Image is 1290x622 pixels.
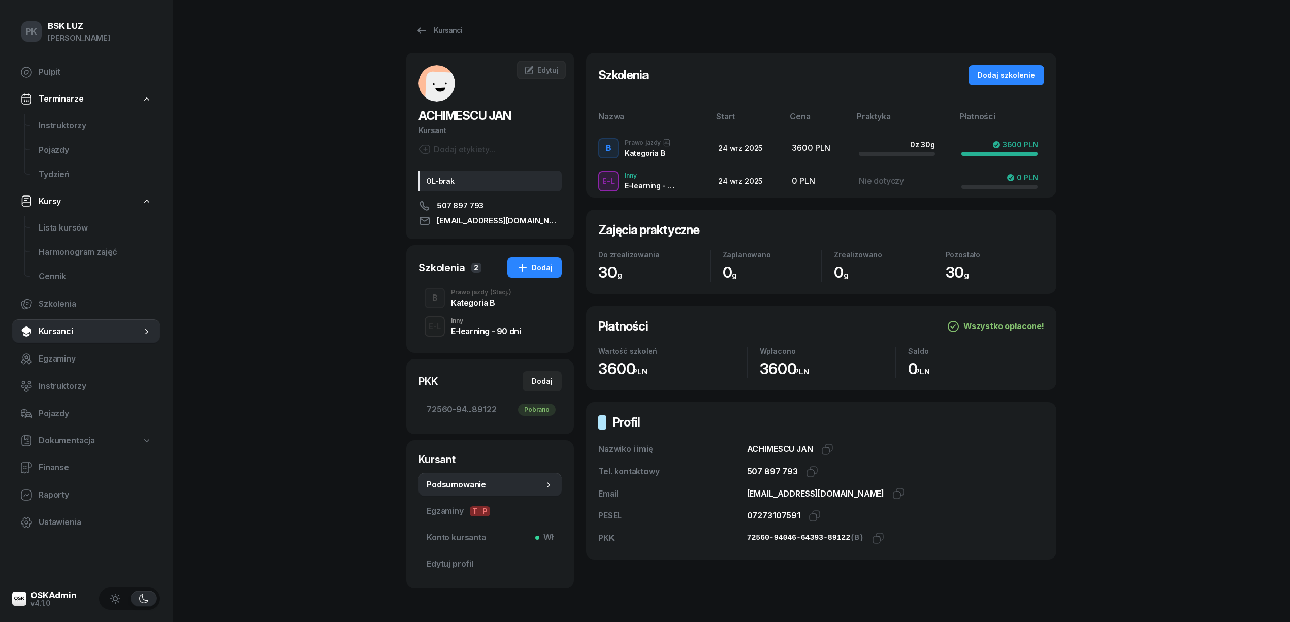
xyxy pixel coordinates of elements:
span: 0 [834,263,849,281]
div: Dodaj [517,261,553,274]
div: Kursant [418,124,562,137]
div: Dodaj [532,375,553,387]
div: PESEL [598,509,747,522]
span: Ustawienia [39,516,152,529]
span: Cennik [39,270,152,283]
div: OL-brak [418,171,562,191]
h2: Szkolenia [598,67,649,83]
a: [EMAIL_ADDRESS][DOMAIN_NAME] [418,215,562,227]
div: B [428,289,442,307]
a: Kursanci [406,20,471,41]
a: Edytuj [517,61,566,79]
span: Podsumowanie [427,478,543,492]
a: Kursanci [12,319,160,344]
span: P [480,506,490,516]
a: Instruktorzy [30,114,160,138]
div: E-L [425,320,445,333]
div: 3600 [598,359,747,378]
div: Pozostało [946,250,1045,259]
img: logo-xs@2x.png [12,592,26,606]
span: Lista kursów [39,221,152,235]
div: Dodaj szkolenie [978,69,1035,81]
span: Raporty [39,488,152,502]
div: Pobrano [518,404,556,416]
span: 507 897 793 [437,200,483,212]
button: Dodaj szkolenie [969,65,1044,85]
div: 0 PLN [792,175,842,188]
a: Edytuj profil [418,552,562,576]
div: Nie dotyczy [859,173,935,189]
small: PLN [632,367,648,376]
span: Edytuj [537,66,559,74]
small: g [964,270,969,280]
div: 3600 PLN [992,141,1038,149]
small: g [617,270,622,280]
span: Konto kursanta [427,531,554,544]
div: Wartość szkoleń [598,347,747,355]
span: T [470,506,480,516]
small: g [844,270,849,280]
div: 0 PLN [1007,174,1038,182]
span: ACHIMESCU JAN [418,108,511,123]
div: Saldo [908,347,1044,355]
div: Wszystko opłacone! [947,320,1044,333]
button: Dodaj etykiety... [418,143,495,155]
span: Pojazdy [39,407,152,420]
span: Szkolenia [39,298,152,311]
th: Cena [784,110,850,132]
span: Harmonogram zajęć [39,246,152,259]
span: (B) [850,534,864,542]
th: Płatności [953,110,1056,132]
span: Kursanci [39,325,142,338]
span: Terminarze [39,92,83,106]
a: Instruktorzy [12,374,160,399]
div: 507 897 793 [747,465,798,478]
a: Finanse [12,455,160,480]
h2: Zajęcia praktyczne [598,222,699,238]
a: Szkolenia [12,292,160,316]
div: 0 [908,359,1044,378]
div: Kategoria B [451,299,511,307]
a: Lista kursów [30,216,160,240]
div: Kursant [418,452,562,467]
a: Pojazdy [30,138,160,162]
span: Tydzień [39,168,152,181]
a: Ustawienia [12,510,160,535]
a: Raporty [12,483,160,507]
span: Finanse [39,461,152,474]
span: Edytuj profil [427,558,554,571]
div: Zrealizowano [834,250,933,259]
th: Praktyka [851,110,954,132]
div: Prawo jazdy [451,289,511,296]
th: Nazwa [586,110,710,132]
a: Pulpit [12,60,160,84]
div: 24 wrz 2025 [718,142,776,155]
button: BPrawo jazdy(Stacj.)Kategoria B [418,284,562,312]
button: B [425,288,445,308]
div: Wpłacono [760,347,896,355]
a: Terminarze [12,87,160,111]
button: E-L [425,316,445,337]
a: Tydzień [30,162,160,187]
span: 30 [598,263,622,281]
small: PLN [794,367,809,376]
a: Dokumentacja [12,429,160,452]
span: 2 [471,263,481,273]
div: E-learning - 90 dni [451,327,521,335]
span: Instruktorzy [39,380,152,393]
div: v4.1.0 [30,600,77,607]
button: Dodaj [507,257,562,278]
div: 72560-94046-64393-89122 [747,532,864,545]
span: 72560-94...89122 [427,403,554,416]
span: Instruktorzy [39,119,152,133]
div: PKK [598,532,747,545]
span: Wł [539,531,554,544]
a: Harmonogram zajęć [30,240,160,265]
span: Pulpit [39,66,152,79]
h2: Profil [612,414,640,431]
a: Konto kursantaWł [418,526,562,550]
div: Kursanci [415,24,462,37]
span: [EMAIL_ADDRESS][DOMAIN_NAME] [437,215,562,227]
span: Kursy [39,195,61,208]
a: Cennik [30,265,160,289]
